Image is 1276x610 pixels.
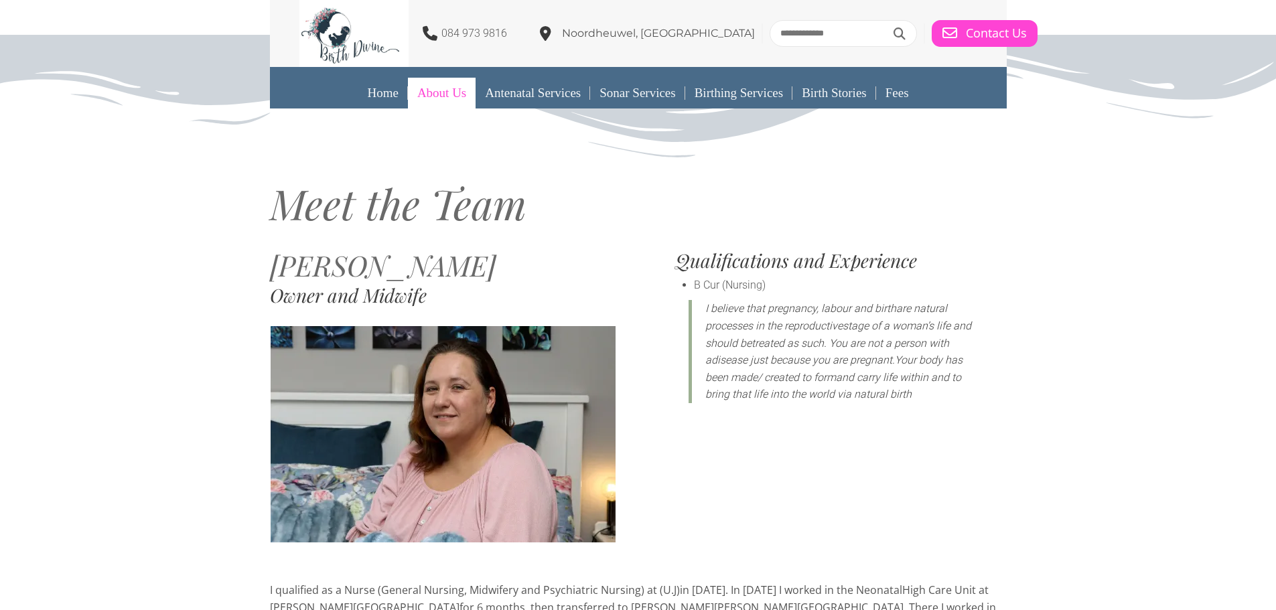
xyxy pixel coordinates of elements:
[562,27,755,40] span: Noordheuwel, [GEOGRAPHIC_DATA]
[779,388,912,400] span: to the world via natural birth
[705,371,961,401] span: and carry life within and to bring that life in
[705,337,949,367] span: treated as such. You are not a person with a
[932,20,1038,47] a: Contact Us
[675,251,1007,270] h3: Qualifications and Experience
[270,251,616,279] h2: [PERSON_NAME]
[711,354,895,366] span: disease just because you are pregnant.
[680,583,902,597] span: in [DATE]. In [DATE] I worked in the Neonatal
[270,183,1007,224] h1: Meet the Team
[470,583,680,597] span: Midwifery and Psychiatric Nursing) at (U.J)
[966,26,1027,41] span: Contact Us
[590,78,685,108] a: Sonar Services
[358,78,407,108] a: Home
[705,302,947,332] span: are natural processes in the reproductive
[876,78,918,108] a: Fees
[270,286,616,305] h3: Owner and Midwife
[441,25,507,42] p: 084 973 9816
[408,78,476,108] a: About Us
[694,277,1007,294] li: B Cur (Nursing)
[705,319,971,350] span: stage of a woman’s life and should be
[270,583,467,597] span: I qualified as a Nurse (General Nursing,
[705,302,896,315] span: I believe that pregnancy, labour and birth
[705,354,963,384] span: Your body has been made/ created to form
[685,78,792,108] a: Birthing Services
[476,78,590,108] a: Antenatal Services
[792,78,876,108] a: Birth Stories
